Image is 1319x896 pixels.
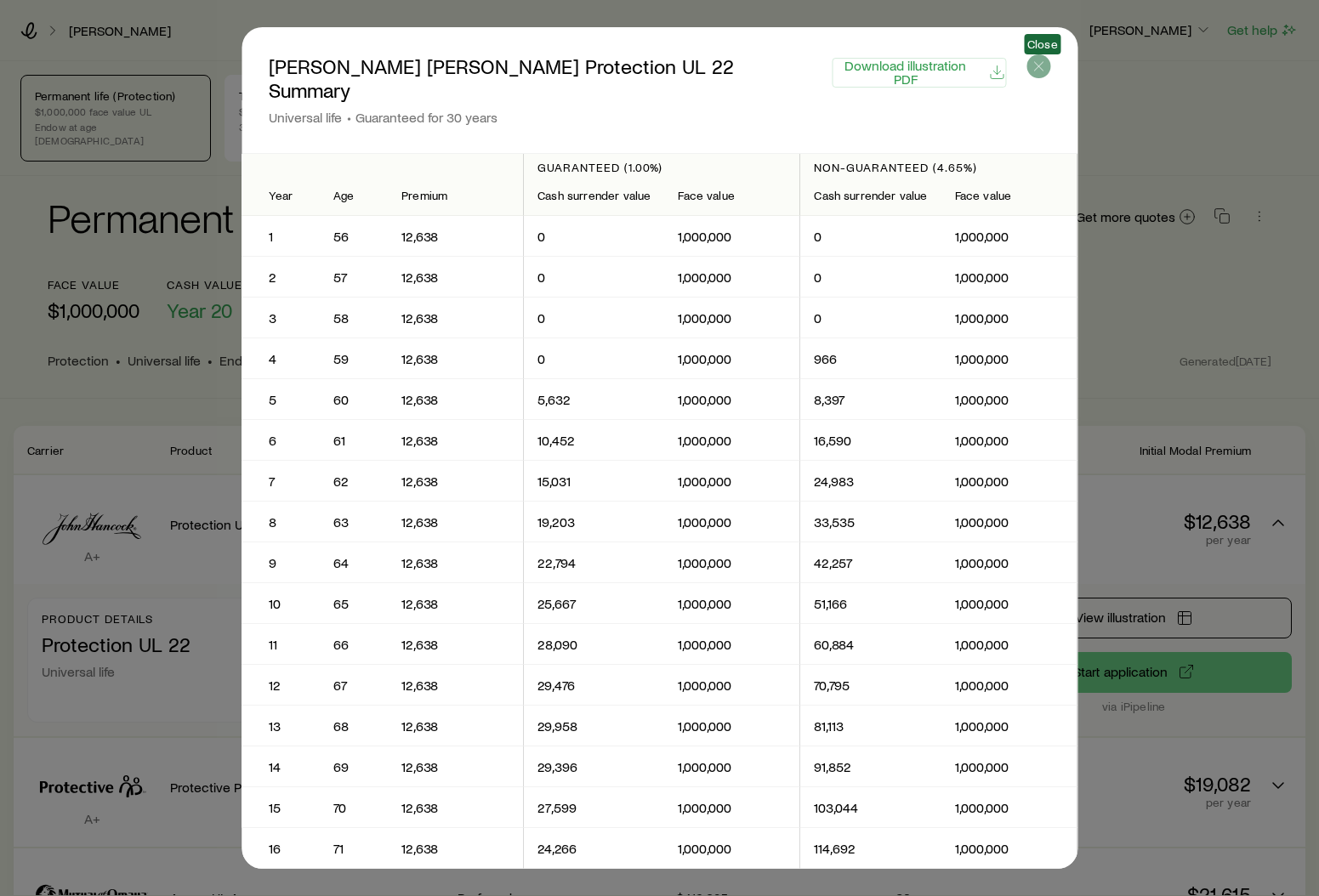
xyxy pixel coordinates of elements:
p: 12,638 [402,758,510,775]
p: 16,590 [815,432,928,449]
p: 0 [815,269,928,286]
p: 1,000,000 [955,513,1063,530]
p: 22,794 [538,554,651,571]
p: 57 [334,269,375,286]
p: 10 [269,595,293,612]
p: 1,000,000 [955,717,1063,734]
p: 1,000,000 [679,473,787,490]
p: 1,000,000 [955,799,1063,816]
p: 0 [538,309,651,326]
p: 1,000,000 [955,350,1063,367]
p: 1,000,000 [679,228,787,245]
p: 12,638 [402,473,510,490]
p: 56 [334,228,375,245]
p: 12,638 [402,636,510,653]
p: 60 [334,391,375,408]
p: 25,667 [538,595,651,612]
button: Download illustration PDF [833,58,1006,88]
p: 1,000,000 [955,309,1063,326]
p: 15,031 [538,473,651,490]
div: Year [269,189,293,202]
p: Universal life Guaranteed for 30 years [269,109,812,126]
p: 1,000,000 [679,350,787,367]
p: 51,166 [815,595,928,612]
p: 19,203 [538,513,651,530]
p: Non-guaranteed (4.65%) [815,161,1063,174]
p: 15 [269,799,293,816]
p: 1,000,000 [679,269,787,286]
p: 12,638 [402,840,510,857]
p: 1,000,000 [955,636,1063,653]
p: 1,000,000 [679,595,787,612]
p: 1,000,000 [955,473,1063,490]
p: 67 [334,677,375,694]
p: 12,638 [402,391,510,408]
p: 1,000,000 [679,758,787,775]
p: 10,452 [538,432,651,449]
p: 24,983 [815,473,928,490]
p: 29,958 [538,717,651,734]
div: Age [334,189,375,202]
p: 0 [815,309,928,326]
p: 66 [334,636,375,653]
p: 2 [269,269,293,286]
p: Guaranteed (1.00%) [538,161,787,174]
div: Cash surrender value [538,189,651,202]
p: [PERSON_NAME] [PERSON_NAME] Protection UL 22 Summary [269,54,812,102]
div: Cash surrender value [815,189,928,202]
p: 12,638 [402,799,510,816]
p: 91,852 [815,758,928,775]
p: 1,000,000 [679,309,787,326]
p: 62 [334,473,375,490]
p: 1,000,000 [955,432,1063,449]
p: 60,884 [815,636,928,653]
p: 103,044 [815,799,928,816]
p: 1,000,000 [679,717,787,734]
p: 29,476 [538,677,651,694]
p: 12,638 [402,309,510,326]
p: 6 [269,432,293,449]
p: 1,000,000 [955,228,1063,245]
p: 0 [538,269,651,286]
p: 69 [334,758,375,775]
p: 29,396 [538,758,651,775]
p: 12 [269,677,293,694]
p: 12,638 [402,269,510,286]
p: 1,000,000 [679,636,787,653]
p: 65 [334,595,375,612]
div: Face value [679,189,787,202]
p: 63 [334,513,375,530]
p: 12,638 [402,595,510,612]
p: 7 [269,473,293,490]
p: 0 [538,350,651,367]
p: 0 [538,228,651,245]
p: 70,795 [815,677,928,694]
p: 1,000,000 [679,677,787,694]
p: 58 [334,309,375,326]
p: 12,638 [402,513,510,530]
p: 12,638 [402,554,510,571]
p: 1,000,000 [955,554,1063,571]
p: 13 [269,717,293,734]
p: 1 [269,228,293,245]
p: 1,000,000 [955,269,1063,286]
p: 0 [815,228,928,245]
span: Download illustration PDF [833,59,978,86]
p: 1,000,000 [955,391,1063,408]
div: Face value [955,189,1063,202]
p: 64 [334,554,375,571]
p: 12,638 [402,717,510,734]
p: 28,090 [538,636,651,653]
p: 68 [334,717,375,734]
div: Premium [402,189,510,202]
p: 12,638 [402,677,510,694]
p: 114,692 [815,840,928,857]
p: 11 [269,636,293,653]
p: 1,000,000 [955,758,1063,775]
p: 8 [269,513,293,530]
p: 9 [269,554,293,571]
p: 61 [334,432,375,449]
p: 966 [815,350,928,367]
p: 27,599 [538,799,651,816]
p: 14 [269,758,293,775]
